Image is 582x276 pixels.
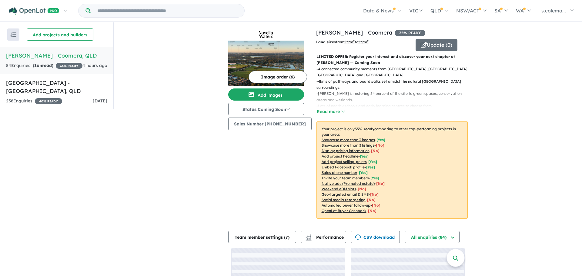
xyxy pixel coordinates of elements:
[228,41,304,86] img: Novella Waters - Coomera
[6,62,82,69] div: 84 Enquir ies
[367,198,376,202] span: [No]
[371,148,380,153] span: [ No ]
[6,98,62,105] div: 258 Enquir ies
[322,176,369,180] u: Invite your team members
[316,66,473,78] p: - A connected community moments from [GEOGRAPHIC_DATA], [GEOGRAPHIC_DATA], [GEOGRAPHIC_DATA] and ...
[366,165,375,169] span: [ Yes ]
[376,181,385,186] span: [No]
[10,32,16,37] img: sort.svg
[370,192,379,197] span: [No]
[376,138,385,142] span: [ Yes ]
[322,165,365,169] u: Embed Facebook profile
[9,7,59,15] img: Openlot PRO Logo White
[368,208,376,213] span: [No]
[231,31,302,38] img: Novella Waters - Coomera Logo
[228,103,304,115] button: Status:Coming Soon
[316,54,468,66] p: LIMITED OFFER: Register your interest and discover your next chapter at [PERSON_NAME] — Coming Soon
[351,231,400,243] button: CSV download
[376,143,384,148] span: [ No ]
[33,63,53,68] strong: ( unread)
[34,63,37,68] span: 1
[322,192,369,197] u: Geo-targeted email & SMS
[360,154,369,158] span: [ Yes ]
[367,39,369,43] sup: 2
[306,234,311,238] img: line-chart.svg
[322,148,370,153] u: Display pricing information
[322,159,367,164] u: Add project selling-points
[322,187,356,191] u: Weekend eDM slots
[359,170,368,175] span: [ Yes ]
[316,108,345,115] button: Read more
[368,159,377,164] span: [ Yes ]
[322,154,358,158] u: Add project headline
[27,28,93,41] button: Add projects and builders
[322,143,374,148] u: Showcase more than 3 listings
[93,98,107,104] span: [DATE]
[228,118,312,130] button: Sales Number:[PHONE_NUMBER]
[316,121,468,219] p: Your project is only comparing to other top-performing projects in your area: - - - - - - - - - -...
[353,39,355,43] sup: 2
[35,98,62,104] span: 40 % READY
[316,103,473,109] p: - Lots of nearby schools and early learning centres to choose from.
[286,234,288,240] span: 7
[322,138,375,142] u: Showcase more than 3 images
[228,28,304,86] a: Novella Waters - Coomera LogoNovella Waters - Coomera
[370,176,379,180] span: [ Yes ]
[344,40,355,44] u: ??? m
[322,170,357,175] u: Sales phone number
[416,39,457,51] button: Update (0)
[6,52,107,60] h5: [PERSON_NAME] - Coomera , QLD
[92,4,243,17] input: Try estate name, suburb, builder or developer
[6,79,107,95] h5: [GEOGRAPHIC_DATA] - [GEOGRAPHIC_DATA] , QLD
[56,63,82,69] span: 35 % READY
[355,127,374,131] b: 35 % ready
[228,231,296,243] button: Team member settings (7)
[372,203,380,208] span: [No]
[322,181,375,186] u: Native ads (Promoted estate)
[82,63,107,68] span: 4 hours ago
[249,71,307,83] button: Image order (6)
[301,231,346,243] button: Performance
[228,88,304,101] button: Add images
[355,234,361,241] img: download icon
[322,208,366,213] u: OpenLot Buyer Cashback
[405,231,460,243] button: All enquiries (84)
[358,40,369,44] u: ???m
[316,78,473,91] p: - 4kms of pathways and boardwalks set amidst the natural [GEOGRAPHIC_DATA] surroundings.
[541,8,566,14] span: s.colema...
[316,40,336,44] b: Land sizes
[316,91,473,103] p: - [PERSON_NAME] is restoring 54 percent of the site to green spaces, conservation areas and wetla...
[395,30,425,36] span: 35 % READY
[306,236,312,240] img: bar-chart.svg
[306,234,344,240] span: Performance
[316,39,411,45] p: from
[322,198,366,202] u: Social media retargeting
[316,29,392,36] a: [PERSON_NAME] - Coomera
[358,187,366,191] span: [No]
[322,203,370,208] u: Automated buyer follow-up
[355,40,369,44] span: to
